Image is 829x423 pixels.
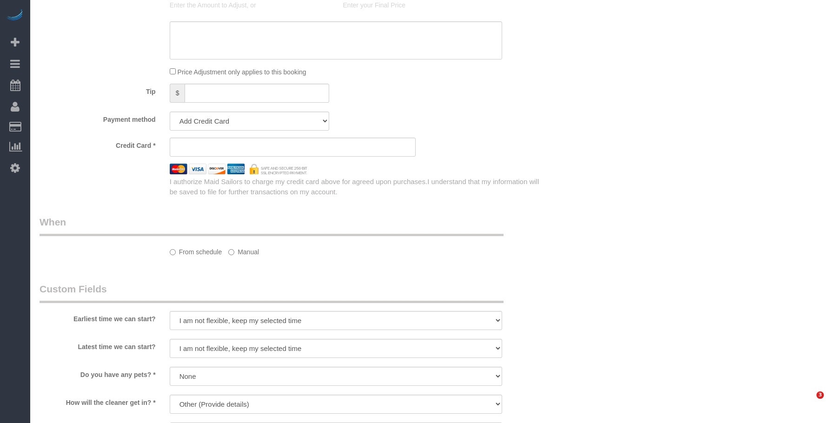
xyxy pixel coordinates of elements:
legend: When [40,215,504,236]
span: $ [170,84,185,103]
label: Credit Card * [33,138,163,150]
img: credit cards [163,164,314,175]
label: Latest time we can start? [33,339,163,351]
div: I authorize Maid Sailors to charge my credit card above for agreed upon purchases. [163,177,553,197]
iframe: Secure card payment input frame [178,143,408,151]
label: Do you have any pets? * [33,367,163,379]
label: Tip [33,84,163,96]
span: I understand that my information will be saved to file for further transactions on my account. [170,178,539,195]
img: Automaid Logo [6,9,24,22]
span: 3 [816,391,824,399]
label: Payment method [33,112,163,124]
input: Manual [228,249,234,255]
p: Enter your Final Price [343,0,503,10]
p: Enter the Amount to Adjust, or [170,0,329,10]
label: Manual [228,244,259,257]
span: Price Adjustment only applies to this booking [178,68,306,76]
iframe: Intercom live chat [797,391,820,414]
label: How will the cleaner get in? * [33,395,163,407]
legend: Custom Fields [40,282,504,303]
input: From schedule [170,249,176,255]
label: Earliest time we can start? [33,311,163,324]
label: From schedule [170,244,222,257]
